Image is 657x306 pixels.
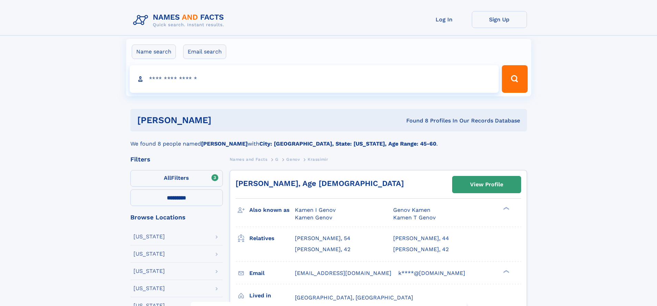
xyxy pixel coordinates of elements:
[132,45,176,59] label: Name search
[452,176,521,193] a: View Profile
[393,207,430,213] span: Genov Kamen
[286,157,300,162] span: Genov
[295,246,350,253] a: [PERSON_NAME], 42
[309,117,520,125] div: Found 8 Profiles In Our Records Database
[249,290,295,302] h3: Lived in
[133,286,165,291] div: [US_STATE]
[137,116,309,125] h1: [PERSON_NAME]
[183,45,226,59] label: Email search
[275,155,279,164] a: G
[133,268,165,274] div: [US_STATE]
[295,214,332,221] span: Kamen Genov
[308,157,328,162] span: Krassimir
[295,294,413,301] span: [GEOGRAPHIC_DATA], [GEOGRAPHIC_DATA]
[295,235,350,242] a: [PERSON_NAME], 54
[501,269,510,274] div: ❯
[417,11,472,28] a: Log In
[133,251,165,257] div: [US_STATE]
[130,170,223,187] label: Filters
[130,156,223,162] div: Filters
[201,140,248,147] b: [PERSON_NAME]
[130,11,230,30] img: Logo Names and Facts
[295,207,336,213] span: Kamen I Genov
[502,65,527,93] button: Search Button
[249,233,295,244] h3: Relatives
[130,65,499,93] input: search input
[275,157,279,162] span: G
[295,270,391,276] span: [EMAIL_ADDRESS][DOMAIN_NAME]
[249,267,295,279] h3: Email
[133,234,165,239] div: [US_STATE]
[130,214,223,220] div: Browse Locations
[393,235,449,242] a: [PERSON_NAME], 44
[501,206,510,211] div: ❯
[286,155,300,164] a: Genov
[236,179,404,188] a: [PERSON_NAME], Age [DEMOGRAPHIC_DATA]
[164,175,171,181] span: All
[393,214,436,221] span: Kamen T Genov
[259,140,436,147] b: City: [GEOGRAPHIC_DATA], State: [US_STATE], Age Range: 45-60
[130,131,527,148] div: We found 8 people named with .
[393,246,449,253] a: [PERSON_NAME], 42
[230,155,268,164] a: Names and Facts
[249,204,295,216] h3: Also known as
[472,11,527,28] a: Sign Up
[470,177,503,193] div: View Profile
